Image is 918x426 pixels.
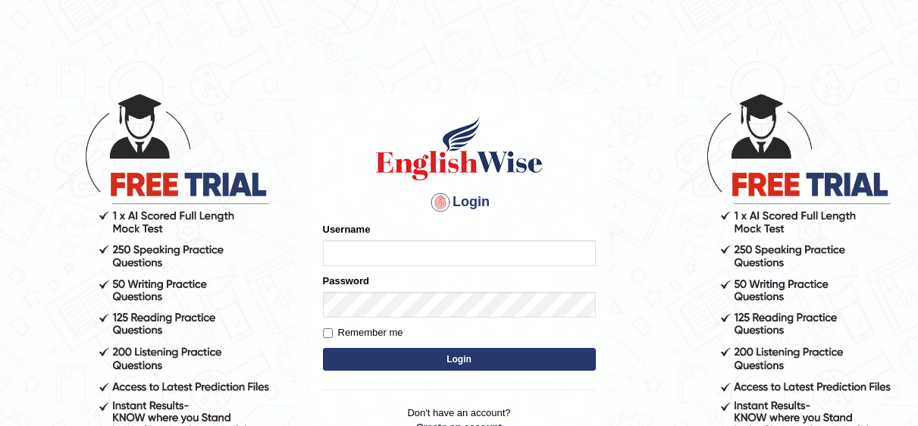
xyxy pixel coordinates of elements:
[323,222,371,236] label: Username
[323,348,596,371] button: Login
[323,325,403,340] label: Remember me
[323,274,369,288] label: Password
[373,114,546,183] img: Logo of English Wise sign in for intelligent practice with AI
[323,328,333,338] input: Remember me
[323,190,596,215] h4: Login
